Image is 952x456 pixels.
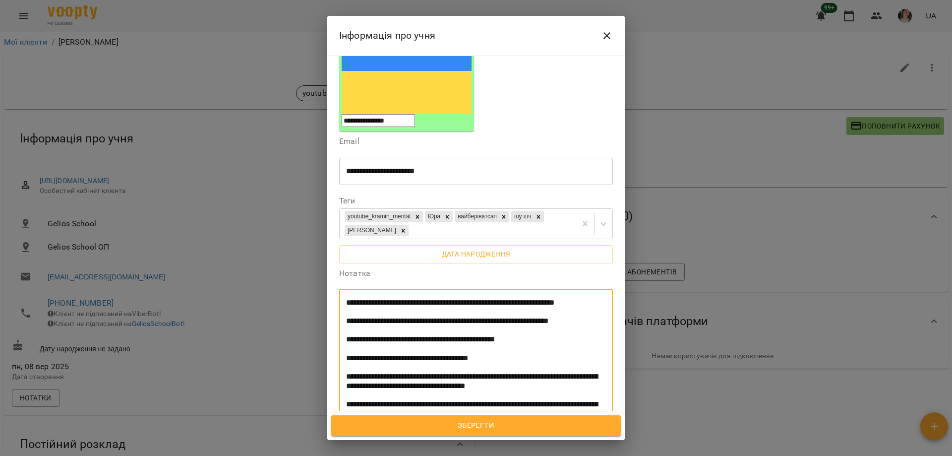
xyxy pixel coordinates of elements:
div: вайберіватсап [455,211,498,222]
button: Close [595,24,619,48]
label: Email [339,137,613,145]
h6: Інформація про учня [339,28,435,43]
button: Зберегти [331,415,621,436]
div: youtube_kramin_mental [345,211,412,222]
img: Ukraine [342,28,472,115]
label: Нотатка [339,269,613,277]
span: Дата народження [347,248,605,260]
div: шу шч [511,211,533,222]
div: [PERSON_NAME] [345,225,398,236]
span: Зберегти [342,419,610,432]
div: Юра [425,211,442,222]
button: Дата народження [339,245,613,263]
label: Теги [339,197,613,205]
